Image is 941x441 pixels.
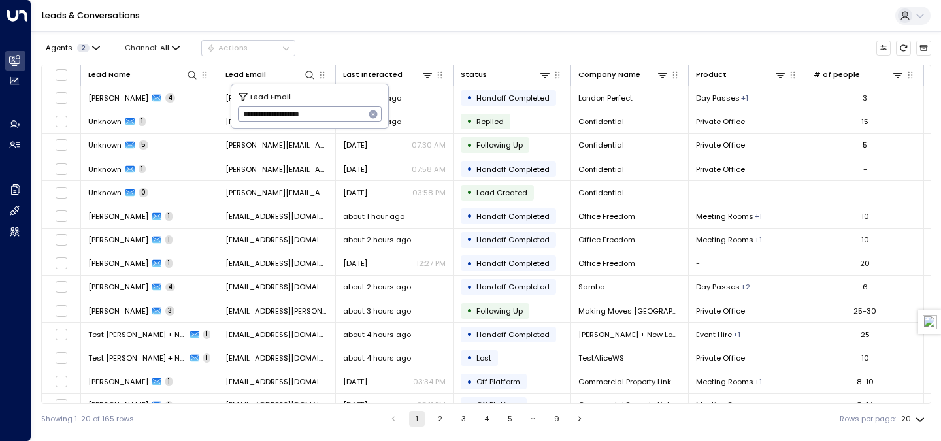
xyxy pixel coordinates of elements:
span: Jul 21, 2025 [343,400,367,410]
span: Handoff Completed [476,329,550,340]
span: Alice + New Location (Events) [578,329,681,340]
span: Making Moves London [578,306,681,316]
span: 1 [165,401,173,410]
span: 1 [165,259,173,268]
button: Go to page 9 [549,411,565,427]
span: jules@tallyworkspace.com [225,140,328,150]
button: Actions [201,40,295,56]
span: Toggle select row [55,91,68,105]
span: Jack Hooker [88,258,148,269]
p: 03:58 PM [412,188,446,198]
span: Lost [476,353,491,363]
span: about 4 hours ago [343,353,411,363]
div: • [467,89,472,106]
div: • [467,302,472,319]
div: … [525,411,541,427]
span: Mala Panchal-Bird [88,400,148,410]
td: - [689,252,806,275]
span: Commercial Property Link [578,376,671,387]
span: Channel: [121,41,184,55]
span: 1 [139,165,146,174]
span: Private Office [696,116,745,127]
div: • [467,207,472,225]
span: Jack Hooker [88,235,148,245]
div: • [467,373,472,391]
div: Private Office [755,235,762,245]
button: Customize [876,41,891,56]
span: Handoff Completed [476,235,550,245]
span: Toggle select row [55,257,68,270]
span: jack@officefreedom.com [225,258,328,269]
div: Company Name [578,69,640,81]
label: Rows per page: [840,414,896,425]
span: Confidential [578,188,624,198]
span: Day Passes [696,93,740,103]
span: 1 [165,235,173,244]
span: Toggle select row [55,115,68,128]
span: Handoff Completed [476,93,550,103]
span: Unknown [88,164,122,174]
span: Private Office [696,353,745,363]
nav: pagination navigation [385,411,588,427]
span: Bryoni Clark [88,306,148,316]
span: Following Up [476,306,523,316]
span: Handoff Completed [476,164,550,174]
span: 5 [139,140,148,150]
p: 07:58 AM [412,164,446,174]
span: 1 [165,212,173,221]
div: 25-30 [853,306,876,316]
p: 03:34 PM [413,376,446,387]
span: Handoff Completed [476,258,550,269]
div: Private Office [755,211,762,221]
div: 10 [861,235,869,245]
span: Toggle select row [55,399,68,412]
div: 8-10 [857,376,874,387]
span: Handoff Completed [476,282,550,292]
span: Jul 31, 2025 [343,164,367,174]
span: Commercial Property Link [578,400,671,410]
span: Yesterday [343,140,367,150]
button: Go to page 3 [455,411,471,427]
span: about 2 hours ago [343,235,411,245]
div: Button group with a nested menu [201,40,295,56]
span: Office Freedom [578,258,635,269]
div: 15 [861,116,868,127]
span: Confidential [578,116,624,127]
span: nikj11@proton.me [225,282,328,292]
div: 5 [863,140,867,150]
div: Meeting Rooms [733,329,740,340]
button: Go to next page [572,411,587,427]
span: about 3 hours ago [343,306,411,316]
span: info@commercialpropertylink.co.uk [225,376,328,387]
span: Unknown [88,116,122,127]
div: • [467,137,472,154]
div: Product [696,69,786,81]
span: Off Platform [476,400,520,410]
span: Confidential [578,140,624,150]
div: Product [696,69,727,81]
span: testingalicews@gmail.com [225,353,328,363]
span: Off Platform [476,376,520,387]
span: jack@officefreedom.com [225,211,328,221]
span: Mala Panchal-Bird [88,376,148,387]
div: • [467,255,472,272]
p: 12:27 PM [416,258,446,269]
div: # of people [814,69,860,81]
div: Hot desking [741,93,748,103]
span: info@commercialpropertylink.co.uk [225,400,328,410]
div: 20 [860,258,870,269]
p: 05:11 PM [417,400,446,410]
span: Toggle select row [55,186,68,199]
div: Lead Name [88,69,131,81]
span: jack@officefreedom.com [225,235,328,245]
div: • [467,325,472,343]
span: Test Alice + New locations [88,353,186,363]
div: 20 [901,411,927,427]
span: Private Office [696,140,745,150]
span: Toggle select row [55,304,68,318]
span: Nikki J [88,282,148,292]
span: alicenlevents@gmail.com [225,329,328,340]
div: Private Office [755,376,762,387]
span: Test Alice + New Location (Events) [88,329,186,340]
div: Status [461,69,487,81]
